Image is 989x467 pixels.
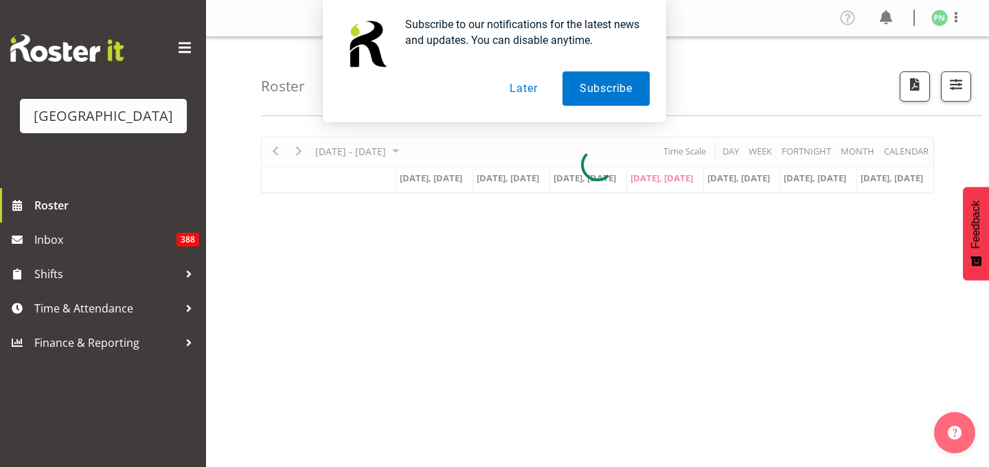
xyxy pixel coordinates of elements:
[177,233,199,247] span: 388
[34,264,179,284] span: Shifts
[34,298,179,319] span: Time & Attendance
[34,332,179,353] span: Finance & Reporting
[562,71,650,106] button: Subscribe
[34,229,177,250] span: Inbox
[492,71,554,106] button: Later
[963,187,989,280] button: Feedback - Show survey
[394,16,650,48] div: Subscribe to our notifications for the latest news and updates. You can disable anytime.
[970,201,982,249] span: Feedback
[339,16,394,71] img: notification icon
[948,426,962,440] img: help-xxl-2.png
[34,195,199,216] span: Roster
